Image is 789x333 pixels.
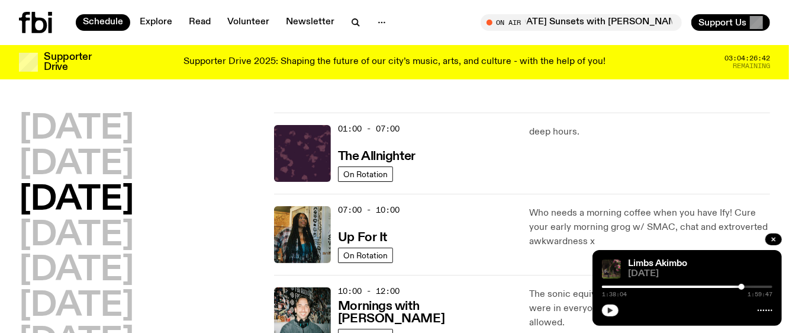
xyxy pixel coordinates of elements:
a: Up For It [338,229,387,244]
button: Support Us [691,14,770,31]
span: [DATE] [628,270,772,278]
span: 03:04:26:42 [724,55,770,62]
p: Supporter Drive 2025: Shaping the future of our city’s music, arts, and culture - with the help o... [183,57,606,68]
a: Schedule [76,14,130,31]
a: On Rotation [338,248,393,263]
img: Ify - a Brown Skin girl with black braided twists, looking up to the side with her tongue stickin... [274,206,331,263]
h3: Up For It [338,232,387,244]
a: On Rotation [338,166,393,182]
span: Remaining [733,63,770,69]
button: [DATE] [19,290,134,323]
button: On Air[DATE] Sunsets with [PERSON_NAME] and [PERSON_NAME] [481,14,682,31]
span: 10:00 - 12:00 [338,286,400,297]
a: Newsletter [279,14,342,31]
a: Volunteer [220,14,276,31]
a: Explore [133,14,179,31]
span: On Rotation [343,169,388,178]
button: [DATE] [19,113,134,146]
p: The sonic equivalent of those M&M Biscuit Bars that were in everyone else's lunch boxes but you w... [529,287,770,330]
span: 01:00 - 07:00 [338,123,400,135]
p: deep hours. [529,125,770,139]
button: [DATE] [19,254,134,287]
h3: Mornings with [PERSON_NAME] [338,300,515,325]
span: 07:00 - 10:00 [338,204,400,216]
h3: Supporter Drive [44,52,91,72]
button: [DATE] [19,148,134,181]
p: Who needs a morning coffee when you have Ify! Cure your early morning grog w/ SMAC, chat and extr... [529,206,770,249]
button: [DATE] [19,184,134,217]
h3: The Allnighter [338,151,416,163]
a: Mornings with [PERSON_NAME] [338,298,515,325]
button: [DATE] [19,219,134,252]
a: Read [182,14,218,31]
a: The Allnighter [338,148,416,163]
img: Jackson sits at an outdoor table, legs crossed and gazing at a black and brown dog also sitting a... [602,260,621,278]
span: On Rotation [343,251,388,260]
span: 1:38:04 [602,292,627,297]
a: Limbs Akimbo [628,259,687,268]
span: 1:59:47 [748,292,772,297]
span: Support Us [698,17,746,28]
